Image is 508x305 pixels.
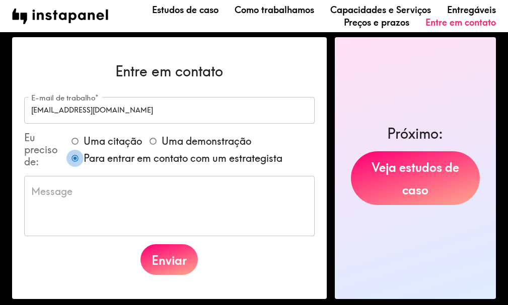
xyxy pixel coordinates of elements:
[330,4,431,16] a: Capacidades e Serviços
[235,4,314,16] a: Como trabalhamos
[447,4,496,16] a: Entregáveis
[31,93,99,103] font: E-mail de trabalho*
[12,9,108,24] img: painel instantâneo
[351,151,480,205] a: Veja estudos de caso
[84,152,282,164] font: Para entrar em contato com um estrategista
[372,160,459,197] font: Veja estudos de caso
[140,244,198,275] button: Enviar
[387,125,443,142] font: Próximo:
[152,4,219,16] a: Estudos de caso
[24,131,57,168] font: Eu preciso de:
[162,135,251,147] font: Uma demonstração
[115,62,223,80] font: Entre em contato
[152,253,187,268] font: Enviar
[344,16,409,29] a: Preços e prazos
[425,17,496,28] font: Entre em contato
[425,16,496,29] a: Entre em contato
[344,17,409,28] font: Preços e prazos
[84,135,142,147] font: Uma citação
